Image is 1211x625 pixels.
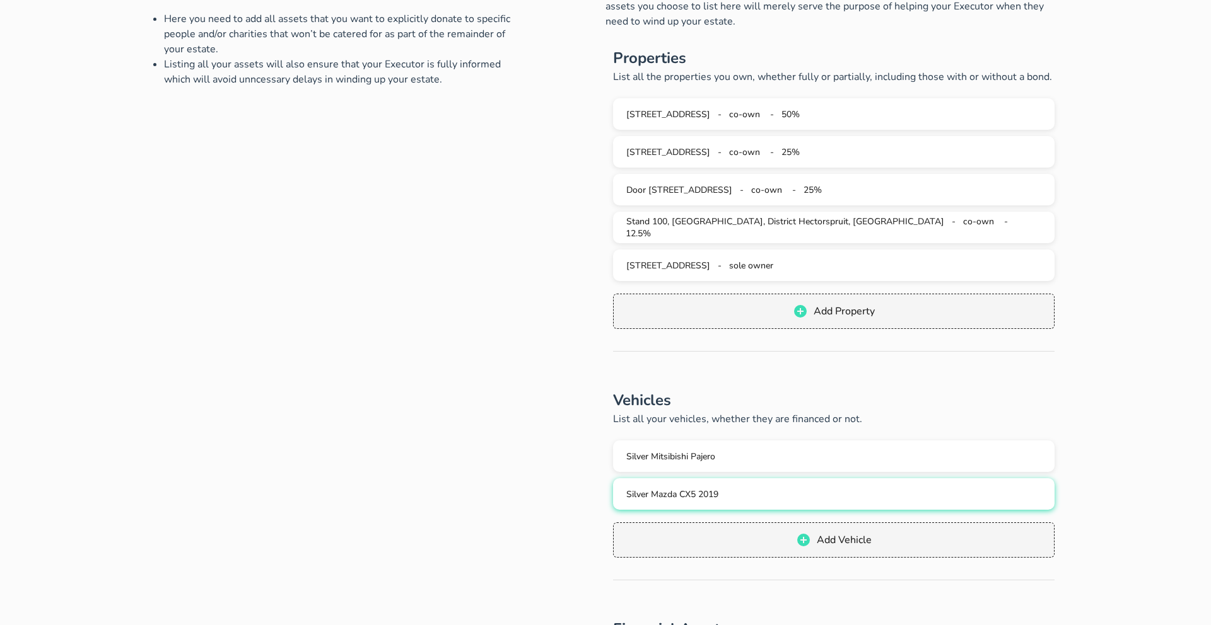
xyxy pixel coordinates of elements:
span: 12.5% [626,227,651,239]
li: Here you need to add all assets that you want to explicitly donate to specific people and/or char... [164,11,514,57]
span: 25% [804,184,822,196]
button: Door [STREET_ADDRESS] - co-own - 25% [613,174,1055,205]
button: Silver Mitsibishi Pajero [613,440,1055,472]
span: Stand 100, [GEOGRAPHIC_DATA], District Hectorspruit, [GEOGRAPHIC_DATA] [626,215,944,227]
span: - [792,184,796,196]
p: List all the properties you own, whether fully or partially, including those with or without a bond. [613,69,1055,84]
span: - [718,146,722,158]
button: Stand 100, [GEOGRAPHIC_DATA], District Hectorspruit, [GEOGRAPHIC_DATA] - co-own - 12.5% [613,212,1055,243]
span: Silver Mitsibishi Pajero [626,450,715,462]
span: 25% [781,146,800,158]
span: [STREET_ADDRESS] [626,260,710,272]
button: Silver Mazda CX5 2019 [613,478,1055,510]
span: sole owner [729,260,773,272]
span: - [1004,215,1008,227]
button: Add Vehicle [613,522,1055,558]
span: - [770,108,774,120]
span: - [740,184,744,196]
span: co-own [963,215,994,227]
h2: Properties [613,47,1055,69]
span: Add Vehicle [816,533,872,547]
span: co-own [729,108,760,120]
span: Add Property [813,304,875,318]
button: Add Property [613,294,1055,329]
span: - [952,215,956,227]
span: [STREET_ADDRESS] [626,108,710,120]
span: co-own [729,146,760,158]
span: Door [STREET_ADDRESS] [626,184,732,196]
span: Silver Mazda CX5 2019 [626,488,718,500]
li: Listing all your assets will also ensure that your Executor is fully informed which will avoid un... [164,57,514,87]
button: [STREET_ADDRESS] - sole owner [613,249,1055,281]
button: [STREET_ADDRESS] - co-own - 25% [613,136,1055,168]
span: - [718,260,722,272]
span: co-own [751,184,782,196]
span: - [770,146,774,158]
h2: Vehicles [613,389,1055,411]
span: - [718,108,722,120]
button: [STREET_ADDRESS] - co-own - 50% [613,98,1055,130]
p: List all your vehicles, whether they are financed or not. [613,411,1055,427]
span: [STREET_ADDRESS] [626,146,710,158]
span: 50% [781,108,800,120]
